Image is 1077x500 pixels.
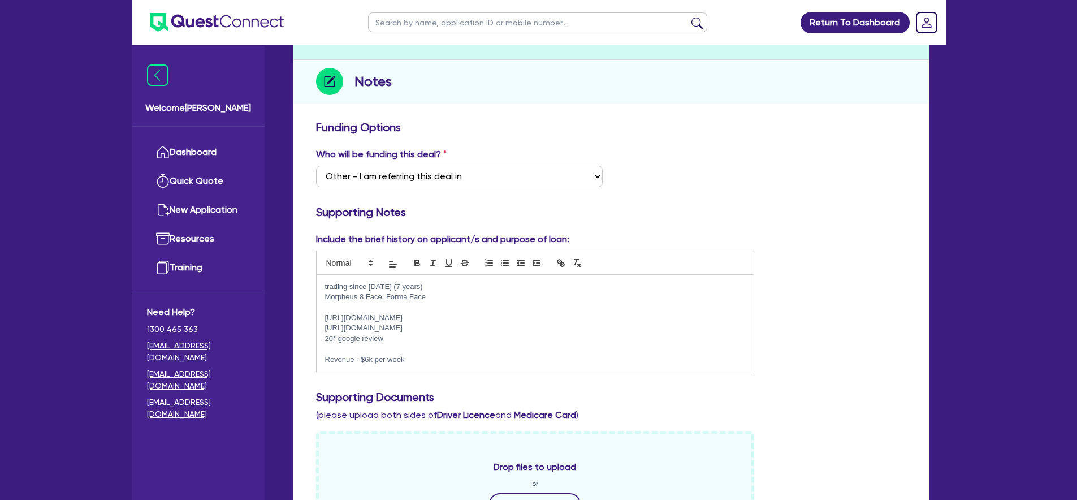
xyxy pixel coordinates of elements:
p: Revenue - $6k per week [325,355,746,365]
a: Training [147,253,249,282]
label: Include the brief history on applicant/s and purpose of loan: [316,232,569,246]
span: (please upload both sides of and ) [316,410,578,420]
a: New Application [147,196,249,225]
img: quick-quote [156,174,170,188]
a: [EMAIL_ADDRESS][DOMAIN_NAME] [147,340,249,364]
span: 1300 465 363 [147,324,249,335]
a: [EMAIL_ADDRESS][DOMAIN_NAME] [147,368,249,392]
p: trading since [DATE] (7 years) [325,282,746,292]
h3: Supporting Documents [316,390,906,404]
span: Need Help? [147,305,249,319]
img: training [156,261,170,274]
a: [EMAIL_ADDRESS][DOMAIN_NAME] [147,396,249,420]
p: [URL][DOMAIN_NAME] [325,323,746,333]
img: icon-menu-close [147,64,168,86]
img: new-application [156,203,170,217]
a: Dashboard [147,138,249,167]
label: Who will be funding this deal? [316,148,447,161]
h2: Notes [354,71,392,92]
p: [URL][DOMAIN_NAME] [325,313,746,323]
a: Dropdown toggle [912,8,941,37]
img: step-icon [316,68,343,95]
h3: Supporting Notes [316,205,906,219]
h3: Funding Options [316,120,906,134]
a: Resources [147,225,249,253]
p: Morpheus 8 Face, Forma Face [325,292,746,302]
p: 20* google review [325,334,746,344]
a: Return To Dashboard [801,12,910,33]
a: Quick Quote [147,167,249,196]
input: Search by name, application ID or mobile number... [368,12,707,32]
span: Welcome [PERSON_NAME] [145,101,251,115]
span: Drop files to upload [494,460,576,474]
b: Medicare Card [514,410,576,420]
img: resources [156,232,170,245]
img: quest-connect-logo-blue [150,13,284,32]
span: or [532,479,538,489]
b: Driver Licence [437,410,495,420]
